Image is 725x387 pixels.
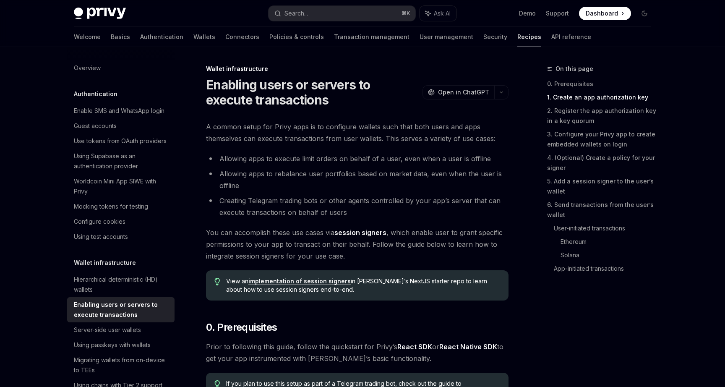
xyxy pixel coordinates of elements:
a: API reference [551,27,591,47]
li: Allowing apps to execute limit orders on behalf of a user, even when a user is offline [206,153,509,165]
a: Migrating wallets from on-device to TEEs [67,353,175,378]
span: Open in ChatGPT [438,88,489,97]
a: Overview [67,60,175,76]
a: 6. Send transactions from the user’s wallet [547,198,658,222]
li: Allowing apps to rebalance user portfolios based on market data, even when the user is offline [206,168,509,191]
a: Welcome [74,27,101,47]
a: 0. Prerequisites [547,77,658,91]
a: Security [483,27,507,47]
button: Ask AI [420,6,456,21]
a: session signers [334,228,386,237]
a: Mocking tokens for testing [67,199,175,214]
a: Using passkeys with wallets [67,337,175,353]
li: Creating Telegram trading bots or other agents controlled by your app’s server that can execute t... [206,195,509,218]
a: Worldcoin Mini App SIWE with Privy [67,174,175,199]
span: You can accomplish these use cases via , which enable user to grant specific permissions to your ... [206,227,509,262]
a: Recipes [517,27,541,47]
a: 1. Create an app authorization key [547,91,658,104]
span: 0. Prerequisites [206,321,277,334]
a: 4. (Optional) Create a policy for your signer [547,151,658,175]
span: A common setup for Privy apps is to configure wallets such that both users and apps themselves ca... [206,121,509,144]
svg: Tip [214,278,220,285]
button: Search...⌘K [269,6,415,21]
a: Basics [111,27,130,47]
div: Migrating wallets from on-device to TEEs [74,355,170,375]
h5: Wallet infrastructure [74,258,136,268]
div: Guest accounts [74,121,117,131]
a: Server-side user wallets [67,322,175,337]
a: Demo [519,9,536,18]
span: Ask AI [434,9,451,18]
a: Wallets [193,27,215,47]
a: Guest accounts [67,118,175,133]
span: Dashboard [586,9,618,18]
a: User management [420,27,473,47]
div: Wallet infrastructure [206,65,509,73]
div: Overview [74,63,101,73]
a: Ethereum [561,235,658,248]
a: Using test accounts [67,229,175,244]
a: Solana [561,248,658,262]
a: Transaction management [334,27,409,47]
h1: Enabling users or servers to execute transactions [206,77,419,107]
a: React SDK [397,343,432,351]
a: Enabling users or servers to execute transactions [67,297,175,322]
button: Open in ChatGPT [422,85,494,99]
div: Using Supabase as an authentication provider [74,151,170,171]
img: dark logo [74,8,126,19]
a: Use tokens from OAuth providers [67,133,175,149]
a: 2. Register the app authorization key in a key quorum [547,104,658,128]
a: Support [546,9,569,18]
a: 5. Add a session signer to the user’s wallet [547,175,658,198]
div: Server-side user wallets [74,325,141,335]
a: Enable SMS and WhatsApp login [67,103,175,118]
span: On this page [555,64,593,74]
span: Prior to following this guide, follow the quickstart for Privy’s or to get your app instrumented ... [206,341,509,364]
a: User-initiated transactions [554,222,658,235]
a: Configure cookies [67,214,175,229]
div: Worldcoin Mini App SIWE with Privy [74,176,170,196]
div: Hierarchical deterministic (HD) wallets [74,275,170,295]
div: Search... [284,8,308,18]
a: Hierarchical deterministic (HD) wallets [67,272,175,297]
span: ⌘ K [402,10,410,17]
a: App-initiated transactions [554,262,658,275]
div: Enable SMS and WhatsApp login [74,106,164,116]
div: Enabling users or servers to execute transactions [74,300,170,320]
h5: Authentication [74,89,117,99]
div: Using passkeys with wallets [74,340,151,350]
a: Authentication [140,27,183,47]
a: Connectors [225,27,259,47]
a: implementation of session signers [248,277,351,285]
span: View an in [PERSON_NAME]’s NextJS starter repo to learn about how to use session signers end-to-end. [226,277,500,294]
div: Using test accounts [74,232,128,242]
button: Toggle dark mode [638,7,651,20]
div: Mocking tokens for testing [74,201,148,212]
div: Use tokens from OAuth providers [74,136,167,146]
a: Using Supabase as an authentication provider [67,149,175,174]
a: 3. Configure your Privy app to create embedded wallets on login [547,128,658,151]
a: Dashboard [579,7,631,20]
div: Configure cookies [74,217,125,227]
a: Policies & controls [269,27,324,47]
a: React Native SDK [439,343,497,351]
